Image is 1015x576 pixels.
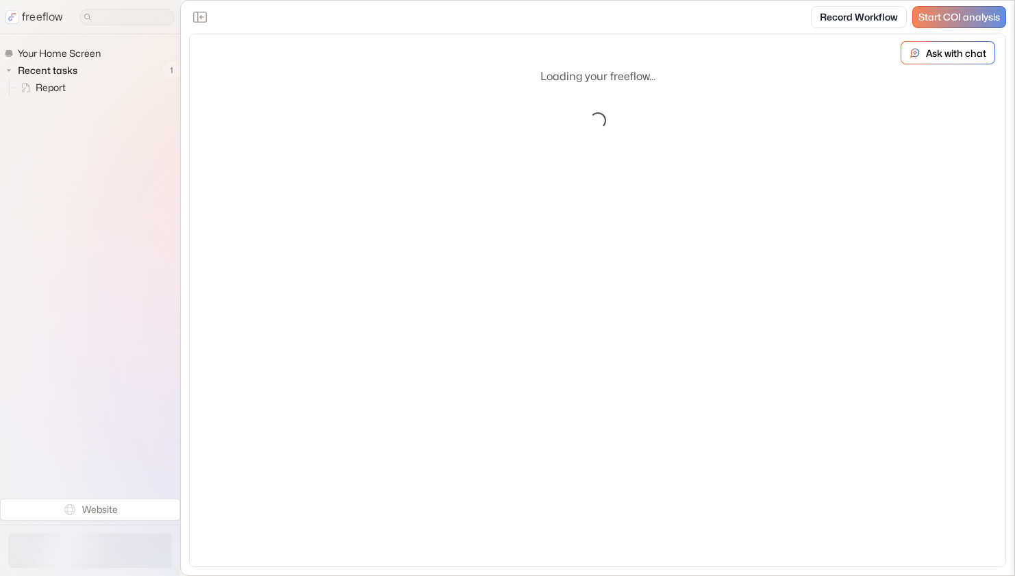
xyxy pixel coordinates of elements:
[811,6,907,28] a: Record Workflow
[926,46,986,60] p: Ask with chat
[540,68,655,85] p: Loading your freeflow...
[33,81,70,95] span: Report
[4,45,106,62] a: Your Home Screen
[918,12,1000,23] span: Start COI analysis
[15,47,105,60] span: Your Home Screen
[15,64,82,77] span: Recent tasks
[163,62,180,79] span: 1
[189,6,211,28] button: Close the sidebar
[22,9,63,25] p: freeflow
[10,79,71,96] a: Report
[912,6,1006,28] a: Start COI analysis
[5,9,63,25] a: freeflow
[4,62,83,79] button: Recent tasks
